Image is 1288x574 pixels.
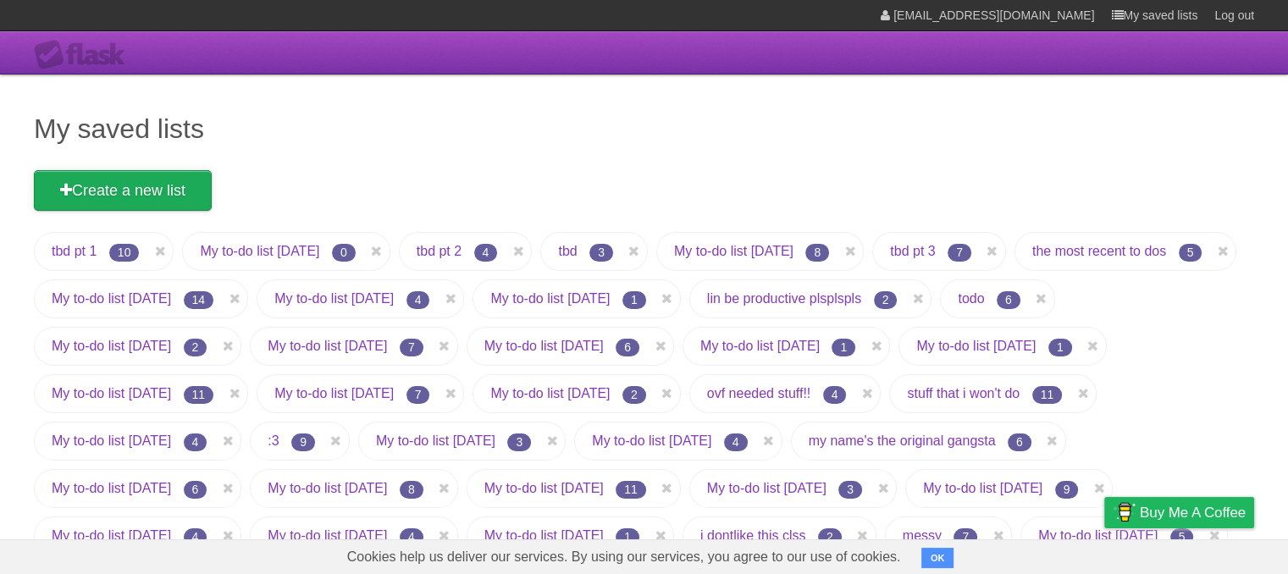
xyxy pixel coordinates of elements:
a: My to-do list [DATE] [916,339,1036,353]
span: 3 [838,481,862,499]
a: My to-do list [DATE] [274,291,394,306]
a: My to-do list [DATE] [52,386,171,400]
span: 2 [184,339,207,356]
a: My to-do list [DATE] [274,386,394,400]
a: ovf needed stuff!! [707,386,810,400]
a: My to-do list [DATE] [52,528,171,543]
a: My to-do list [DATE] [490,386,610,400]
a: lin be productive plsplspls [707,291,861,306]
span: 4 [474,244,498,262]
span: Buy me a coffee [1140,498,1246,527]
span: 7 [400,339,423,356]
span: 7 [948,244,971,262]
a: My to-do list [DATE] [52,339,171,353]
span: 2 [622,386,646,404]
span: 1 [622,291,646,309]
a: My to-do list [DATE] [1038,528,1158,543]
a: My to-do list [DATE] [376,433,495,448]
a: My to-do list [DATE] [268,481,387,495]
img: Buy me a coffee [1113,498,1136,527]
a: the most recent to dos [1032,244,1166,258]
a: My to-do list [DATE] [592,433,711,448]
span: 5 [1170,528,1194,546]
a: Buy me a coffee [1104,497,1254,528]
a: My to-do list [DATE] [484,481,604,495]
span: 14 [184,291,214,309]
span: 4 [823,386,847,404]
span: 0 [332,244,356,262]
span: 4 [184,433,207,451]
a: tbd [558,244,577,258]
a: My to-do list [DATE] [268,528,387,543]
a: My to-do list [DATE] [700,339,820,353]
span: 5 [1179,244,1202,262]
span: 4 [400,528,423,546]
a: stuff that i won't do [907,386,1020,400]
span: 1 [832,339,855,356]
span: 6 [616,339,639,356]
a: My to-do list [DATE] [490,291,610,306]
span: 4 [406,291,430,309]
span: 6 [184,481,207,499]
span: 11 [616,481,646,499]
a: My to-do list [DATE] [674,244,793,258]
a: messy [903,528,942,543]
span: 4 [724,433,748,451]
a: My to-do list [DATE] [52,291,171,306]
a: Create a new list [34,170,212,211]
span: 1 [616,528,639,546]
a: My to-do list [DATE] [707,481,826,495]
a: tbd pt 1 [52,244,97,258]
a: My to-do list [DATE] [923,481,1042,495]
h1: My saved lists [34,108,1254,149]
a: My to-do list [DATE] [52,433,171,448]
span: 10 [109,244,140,262]
span: 6 [1008,433,1031,451]
span: 7 [406,386,430,404]
span: 3 [589,244,613,262]
span: 9 [291,433,315,451]
span: 3 [507,433,531,451]
span: 8 [805,244,829,262]
a: My to-do list [DATE] [484,339,604,353]
span: 7 [954,528,977,546]
a: i dontlike this clss [700,528,806,543]
span: 4 [184,528,207,546]
button: OK [921,548,954,568]
span: 6 [997,291,1020,309]
span: 11 [184,386,214,404]
span: Cookies help us deliver our services. By using our services, you agree to our use of cookies. [330,540,918,574]
a: My to-do list [DATE] [200,244,319,258]
a: My to-do list [DATE] [52,481,171,495]
a: tbd pt 2 [417,244,462,258]
a: todo [958,291,984,306]
span: 1 [1048,339,1072,356]
span: 2 [818,528,842,546]
a: :3 [268,433,279,448]
a: My to-do list [DATE] [268,339,387,353]
a: My to-do list [DATE] [484,528,604,543]
span: 8 [400,481,423,499]
a: my name's the original gangsta [809,433,996,448]
div: Flask [34,40,135,70]
span: 2 [874,291,898,309]
span: 9 [1055,481,1079,499]
a: tbd pt 3 [890,244,935,258]
span: 11 [1032,386,1063,404]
